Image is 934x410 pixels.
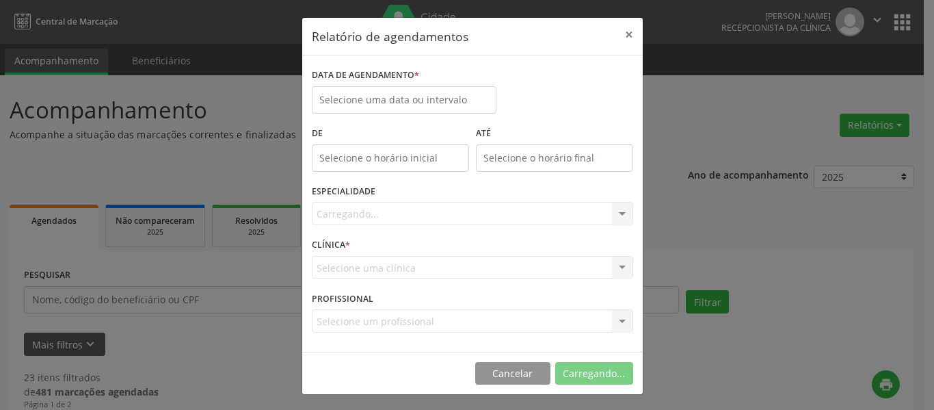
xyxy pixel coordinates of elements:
input: Selecione o horário inicial [312,144,469,172]
button: Close [615,18,643,51]
label: ESPECIALIDADE [312,181,375,203]
input: Selecione uma data ou intervalo [312,86,496,114]
input: Selecione o horário final [476,144,633,172]
label: CLÍNICA [312,235,350,256]
label: DATA DE AGENDAMENTO [312,65,419,86]
button: Carregando... [555,362,633,385]
label: De [312,123,469,144]
label: PROFISSIONAL [312,288,373,309]
button: Cancelar [475,362,550,385]
label: ATÉ [476,123,633,144]
h5: Relatório de agendamentos [312,27,468,45]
